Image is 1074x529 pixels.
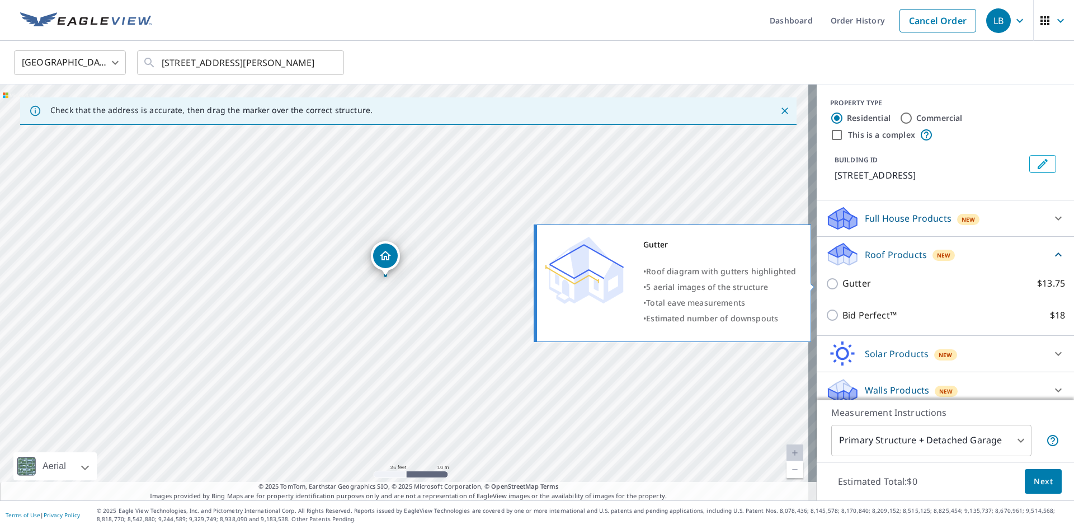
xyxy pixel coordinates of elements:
p: © 2025 Eagle View Technologies, Inc. and Pictometry International Corp. All Rights Reserved. Repo... [97,507,1068,523]
div: Full House ProductsNew [826,205,1065,232]
p: [STREET_ADDRESS] [835,168,1025,182]
span: © 2025 TomTom, Earthstar Geographics SIO, © 2025 Microsoft Corporation, © [258,482,559,491]
p: Check that the address is accurate, then drag the marker over the correct structure. [50,105,373,115]
p: Measurement Instructions [831,406,1059,419]
p: Bid Perfect™ [842,308,897,322]
div: Solar ProductsNew [826,340,1065,367]
span: New [937,251,951,260]
div: Aerial [39,452,69,480]
p: Walls Products [865,383,929,397]
a: Cancel Order [899,9,976,32]
span: Roof diagram with gutters highlighted [646,266,796,277]
div: • [643,264,797,279]
p: Gutter [842,277,871,291]
div: Roof ProductsNew [826,241,1065,268]
span: Total eave measurements [646,297,745,308]
a: Current Level 20, Zoom Out [786,461,803,478]
label: This is a complex [848,129,915,141]
span: Next [1034,475,1053,489]
img: Premium [545,237,624,304]
p: Solar Products [865,347,929,361]
span: New [962,215,976,224]
a: Current Level 20, Zoom In Disabled [786,444,803,461]
p: Full House Products [865,212,951,225]
span: 5 aerial images of the structure [646,282,768,292]
label: Commercial [916,113,963,124]
button: Edit building 1 [1029,155,1056,173]
button: Close [778,104,792,118]
a: OpenStreetMap [491,482,538,490]
div: Gutter [643,237,797,252]
a: Privacy Policy [44,511,80,519]
p: $13.75 [1037,277,1065,291]
p: | [6,512,80,518]
span: Your report will include the primary structure and a detached garage if one exists. [1046,434,1059,447]
span: Estimated number of downspouts [646,313,778,324]
p: Roof Products [865,248,927,261]
label: Residential [847,113,891,124]
div: Dropped pin, building 1, Residential property, 7040 Long Leaf Dr Parkland, FL 33076 [371,241,400,276]
p: $18 [1050,308,1065,322]
div: Primary Structure + Detached Garage [831,425,1031,456]
div: PROPERTY TYPE [830,98,1061,108]
p: Estimated Total: $0 [829,469,926,494]
button: Next [1025,469,1062,494]
div: LB [986,8,1011,33]
div: [GEOGRAPHIC_DATA] [14,47,126,78]
div: • [643,311,797,326]
div: • [643,295,797,311]
div: • [643,279,797,295]
a: Terms [540,482,559,490]
p: BUILDING ID [835,155,878,165]
img: EV Logo [20,12,152,29]
span: New [939,350,953,359]
div: Walls ProductsNew [826,377,1065,404]
div: Aerial [13,452,97,480]
span: New [939,387,953,396]
a: Terms of Use [6,511,40,519]
input: Search by address or latitude-longitude [162,47,321,78]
